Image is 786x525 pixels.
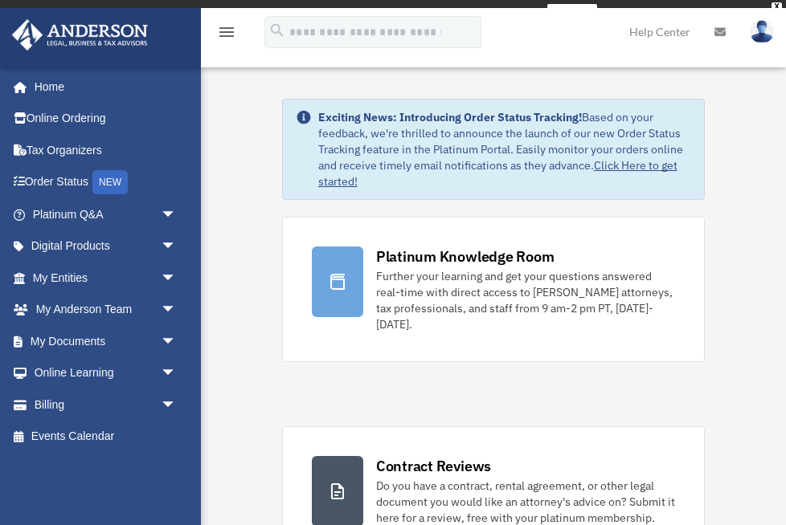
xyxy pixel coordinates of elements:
[11,134,201,166] a: Tax Organizers
[217,28,236,42] a: menu
[11,103,201,135] a: Online Ordering
[92,170,128,194] div: NEW
[11,198,201,230] a: Platinum Q&Aarrow_drop_down
[161,262,193,295] span: arrow_drop_down
[11,357,201,389] a: Online Learningarrow_drop_down
[11,421,201,453] a: Events Calendar
[161,389,193,421] span: arrow_drop_down
[11,262,201,294] a: My Entitiesarrow_drop_down
[772,2,782,12] div: close
[11,325,201,357] a: My Documentsarrow_drop_down
[318,158,678,189] a: Click Here to get started!
[7,19,153,51] img: Anderson Advisors Platinum Portal
[217,22,236,42] i: menu
[376,456,491,476] div: Contract Reviews
[11,294,201,326] a: My Anderson Teamarrow_drop_down
[161,230,193,263] span: arrow_drop_down
[189,4,540,23] div: Get a chance to win 6 months of Platinum for free just by filling out this
[547,4,597,23] a: survey
[282,217,705,362] a: Platinum Knowledge Room Further your learning and get your questions answered real-time with dire...
[11,71,193,103] a: Home
[161,294,193,327] span: arrow_drop_down
[318,110,582,124] strong: Exciting News: Introducing Order Status Tracking!
[750,20,774,43] img: User Pic
[268,22,286,39] i: search
[318,109,691,189] div: Based on your feedback, we're thrilled to announce the launch of our new Order Status Tracking fe...
[11,389,201,421] a: Billingarrow_drop_down
[11,166,201,199] a: Order StatusNEW
[161,325,193,358] span: arrow_drop_down
[376,246,555,267] div: Platinum Knowledge Room
[376,268,675,332] div: Further your learning and get your questions answered real-time with direct access to [PERSON_NAM...
[161,357,193,390] span: arrow_drop_down
[161,198,193,231] span: arrow_drop_down
[11,230,201,262] a: Digital Productsarrow_drop_down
